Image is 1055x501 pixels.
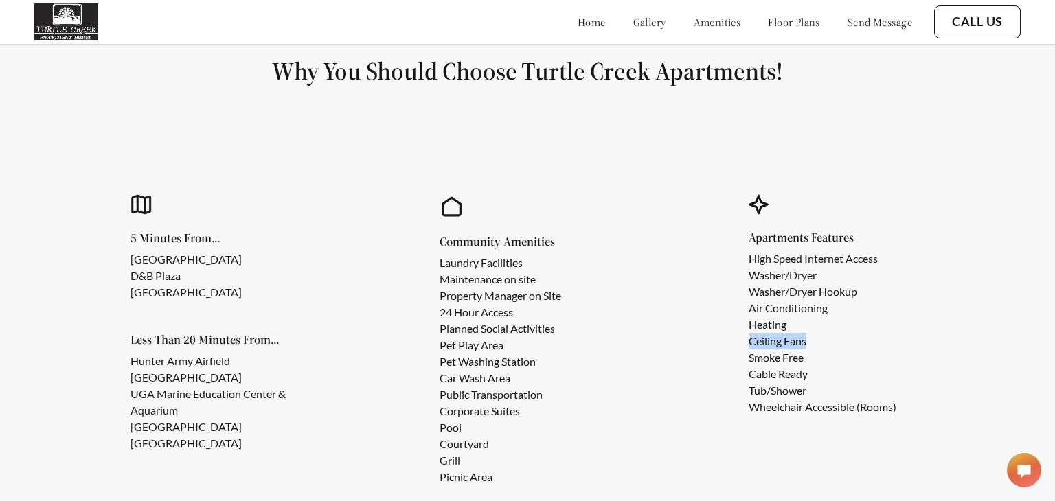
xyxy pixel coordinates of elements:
[131,284,242,301] li: [GEOGRAPHIC_DATA]
[749,366,896,382] li: Cable Ready
[440,235,583,248] h5: Community Amenities
[440,321,561,337] li: Planned Social Activities
[440,304,561,321] li: 24 Hour Access
[440,469,561,485] li: Picnic Area
[440,386,561,403] li: Public Transportation
[131,251,242,268] li: [GEOGRAPHIC_DATA]
[749,267,896,283] li: Washer/Dryer
[440,337,561,353] li: Pet Play Area
[131,353,332,369] li: Hunter Army Airfield
[440,255,561,271] li: Laundry Facilities
[131,268,242,284] li: D&B Plaza
[749,382,896,399] li: Tub/Shower
[440,419,561,436] li: Pool
[848,15,912,29] a: send message
[952,14,1003,30] a: Call Us
[34,3,98,40] img: turtle_creek_logo.png
[749,283,896,300] li: Washer/Dryer Hookup
[33,56,1022,86] h1: Why You Should Choose Turtle Creek Apartments!
[934,5,1021,38] button: Call Us
[749,333,896,349] li: Ceiling Fans
[749,250,896,267] li: High Speed Internet Access
[578,15,606,29] a: home
[749,300,896,316] li: Air Conditioning
[440,353,561,370] li: Pet Washing Station
[749,349,896,366] li: Smoke Free
[749,399,896,415] li: Wheelchair Accessible (Rooms)
[749,231,918,244] h5: Apartments Features
[440,370,561,386] li: Car Wash Area
[131,369,332,386] li: [GEOGRAPHIC_DATA]
[440,288,561,304] li: Property Manager on Site
[440,436,561,452] li: Courtyard
[768,15,820,29] a: floor plans
[440,271,561,288] li: Maintenance on site
[633,15,666,29] a: gallery
[749,316,896,333] li: Heating
[440,452,561,469] li: Grill
[131,435,332,452] li: [GEOGRAPHIC_DATA]
[131,232,264,244] h5: 5 Minutes From...
[440,403,561,419] li: Corporate Suites
[131,419,332,435] li: [GEOGRAPHIC_DATA]
[131,386,332,419] li: UGA Marine Education Center & Aquarium
[694,15,741,29] a: amenities
[131,334,354,346] h5: Less Than 20 Minutes From...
